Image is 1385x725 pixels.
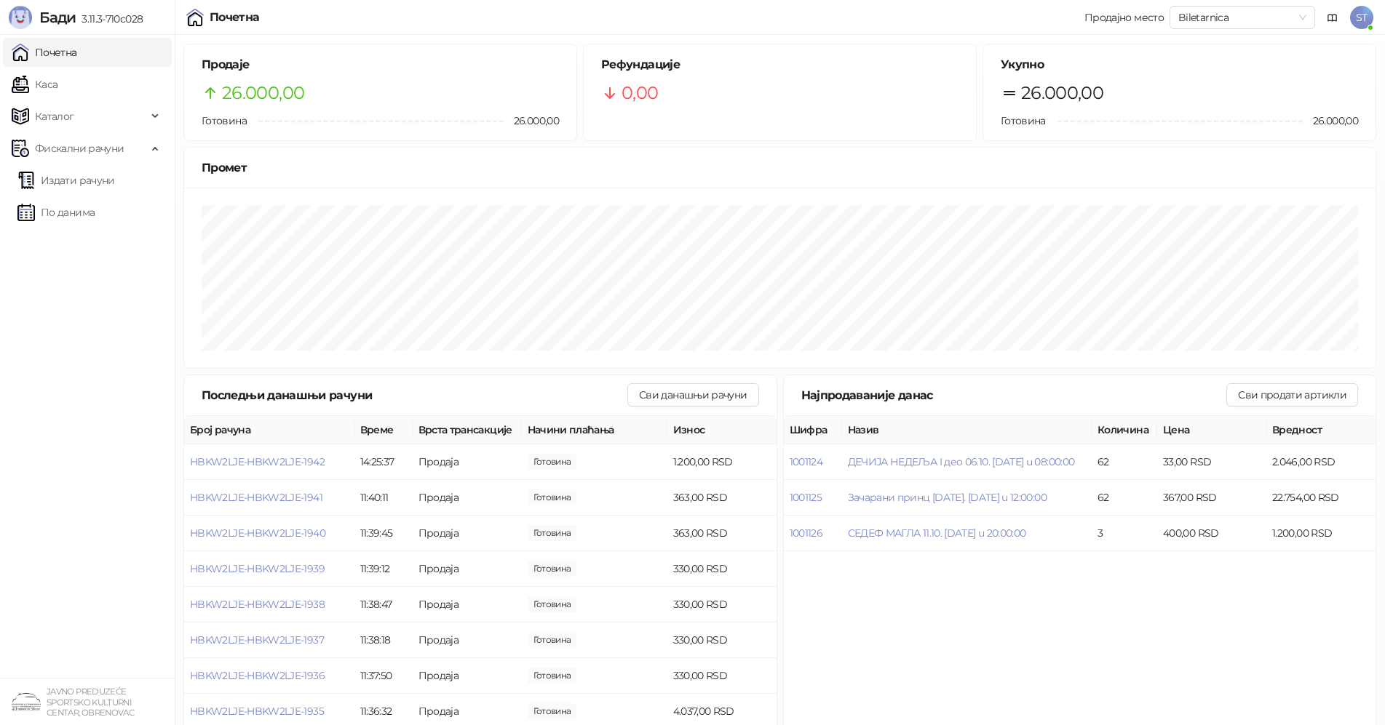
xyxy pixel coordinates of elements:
[354,658,413,694] td: 11:37:50
[190,491,322,504] button: HBKW2LJE-HBKW2LJE-1941
[354,551,413,587] td: 11:39:12
[190,669,325,682] button: HBKW2LJE-HBKW2LJE-1936
[190,633,324,646] button: HBKW2LJE-HBKW2LJE-1937
[667,587,777,622] td: 330,00 RSD
[184,416,354,444] th: Број рачуна
[17,166,115,195] a: Издати рачуни
[1266,516,1376,551] td: 1.200,00 RSD
[413,480,522,516] td: Продаја
[790,491,822,504] button: 1001125
[848,455,1075,468] button: ДЕЧИЈА НЕДЕЉА I део 06.10. [DATE] u 08:00:00
[1350,6,1373,29] span: ST
[413,416,522,444] th: Врста трансакције
[17,198,95,227] a: По данима
[842,416,1092,444] th: Назив
[1084,12,1164,23] div: Продајно место
[1001,114,1046,127] span: Готовина
[627,383,758,406] button: Сви данашњи рачуни
[528,454,577,470] span: 1.200,00
[1092,516,1157,551] td: 3
[1092,416,1157,444] th: Количина
[1092,480,1157,516] td: 62
[354,416,413,444] th: Време
[190,598,325,611] button: HBKW2LJE-HBKW2LJE-1938
[1157,416,1266,444] th: Цена
[35,102,74,131] span: Каталог
[210,12,260,23] div: Почетна
[1092,444,1157,480] td: 62
[354,516,413,551] td: 11:39:45
[39,9,76,26] span: Бади
[222,79,304,107] span: 26.000,00
[35,134,124,163] span: Фискални рачуни
[601,56,959,73] h5: Рефундације
[354,622,413,658] td: 11:38:18
[622,79,658,107] span: 0,00
[667,480,777,516] td: 363,00 RSD
[202,386,627,404] div: Последњи данашњи рачуни
[202,159,1358,177] div: Промет
[1178,7,1306,28] span: Biletarnica
[528,632,577,648] span: 330,00
[848,491,1047,504] button: Зачарани принц [DATE]. [DATE] u 12:00:00
[801,386,1227,404] div: Најпродаваније данас
[12,38,77,67] a: Почетна
[413,658,522,694] td: Продаја
[528,525,577,541] span: 363,00
[1157,480,1266,516] td: 367,00 RSD
[190,705,324,718] button: HBKW2LJE-HBKW2LJE-1935
[413,587,522,622] td: Продаја
[354,587,413,622] td: 11:38:47
[12,687,41,716] img: 64x64-companyLogo-4a28e1f8-f217-46d7-badd-69a834a81aaf.png
[528,489,577,505] span: 363,00
[522,416,667,444] th: Начини плаћања
[848,526,1026,540] button: СЕДЕФ МАГЛА 11.10. [DATE] u 20:00:00
[790,526,823,540] button: 1001126
[354,480,413,516] td: 11:40:11
[1001,56,1358,73] h5: Укупно
[1303,113,1358,129] span: 26.000,00
[354,444,413,480] td: 14:25:37
[413,444,522,480] td: Продаја
[1021,79,1103,107] span: 26.000,00
[667,622,777,658] td: 330,00 RSD
[1266,416,1376,444] th: Вредност
[202,56,559,73] h5: Продаје
[190,562,325,575] button: HBKW2LJE-HBKW2LJE-1939
[667,516,777,551] td: 363,00 RSD
[528,668,577,684] span: 330,00
[413,622,522,658] td: Продаја
[47,686,134,718] small: JAVNO PREDUZEĆE SPORTSKO KULTURNI CENTAR, OBRENOVAC
[12,70,57,99] a: Каса
[667,416,777,444] th: Износ
[413,516,522,551] td: Продаја
[190,455,325,468] button: HBKW2LJE-HBKW2LJE-1942
[1321,6,1344,29] a: Документација
[1157,444,1266,480] td: 33,00 RSD
[76,12,143,25] span: 3.11.3-710c028
[528,596,577,612] span: 330,00
[528,703,577,719] span: 4.037,00
[667,551,777,587] td: 330,00 RSD
[1157,516,1266,551] td: 400,00 RSD
[1226,383,1358,406] button: Сви продати артикли
[528,561,577,577] span: 330,00
[202,114,247,127] span: Готовина
[413,551,522,587] td: Продаја
[667,444,777,480] td: 1.200,00 RSD
[1266,480,1376,516] td: 22.754,00 RSD
[790,455,823,468] button: 1001124
[1266,444,1376,480] td: 2.046,00 RSD
[504,113,559,129] span: 26.000,00
[190,526,325,540] button: HBKW2LJE-HBKW2LJE-1940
